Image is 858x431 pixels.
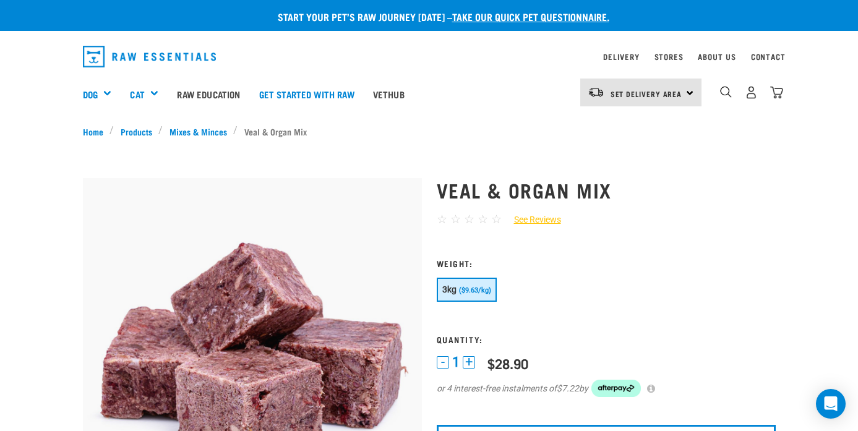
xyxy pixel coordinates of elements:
[437,258,776,268] h3: Weight:
[745,86,758,99] img: user.png
[452,14,609,19] a: take our quick pet questionnaire.
[83,125,776,138] nav: breadcrumbs
[491,212,502,226] span: ☆
[487,356,528,371] div: $28.90
[502,213,561,226] a: See Reviews
[698,54,736,59] a: About Us
[437,278,497,302] button: 3kg ($9.63/kg)
[437,335,776,344] h3: Quantity:
[478,212,488,226] span: ☆
[557,382,579,395] span: $7.22
[450,212,461,226] span: ☆
[816,389,846,419] div: Open Intercom Messenger
[464,212,474,226] span: ☆
[654,54,684,59] a: Stores
[463,356,475,369] button: +
[437,356,449,369] button: -
[720,86,732,98] img: home-icon-1@2x.png
[459,286,491,294] span: ($9.63/kg)
[603,54,639,59] a: Delivery
[114,125,158,138] a: Products
[591,380,641,397] img: Afterpay
[83,46,217,67] img: Raw Essentials Logo
[130,87,144,101] a: Cat
[73,41,786,72] nav: dropdown navigation
[168,69,249,119] a: Raw Education
[437,179,776,201] h1: Veal & Organ Mix
[770,86,783,99] img: home-icon@2x.png
[442,284,457,294] span: 3kg
[751,54,786,59] a: Contact
[163,125,233,138] a: Mixes & Minces
[588,87,604,98] img: van-moving.png
[83,125,110,138] a: Home
[364,69,414,119] a: Vethub
[611,92,682,96] span: Set Delivery Area
[452,356,460,369] span: 1
[437,212,447,226] span: ☆
[83,87,98,101] a: Dog
[437,380,776,397] div: or 4 interest-free instalments of by
[250,69,364,119] a: Get started with Raw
